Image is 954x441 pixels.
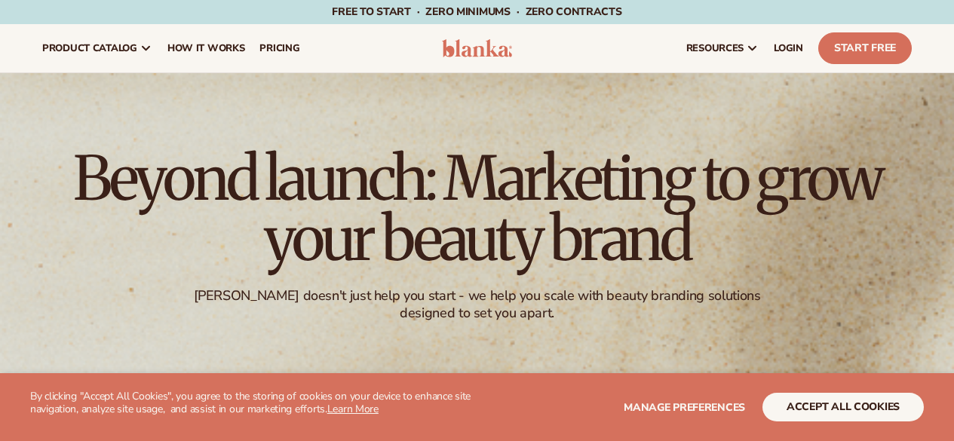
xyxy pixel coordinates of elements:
span: LOGIN [774,42,803,54]
a: product catalog [35,24,160,72]
span: pricing [259,42,299,54]
span: resources [686,42,744,54]
a: Learn More [327,402,379,416]
a: pricing [252,24,307,72]
h1: Beyond launch: Marketing to grow your beauty brand [63,149,892,269]
span: Manage preferences [624,400,745,415]
a: resources [679,24,766,72]
a: How It Works [160,24,253,72]
div: [PERSON_NAME] doesn't just help you start - we help you scale with beauty branding solutions desi... [167,287,787,323]
button: Manage preferences [624,393,745,421]
span: product catalog [42,42,137,54]
span: Free to start · ZERO minimums · ZERO contracts [332,5,621,19]
button: accept all cookies [762,393,924,421]
span: How It Works [167,42,245,54]
img: logo [442,39,513,57]
a: Start Free [818,32,912,64]
a: LOGIN [766,24,811,72]
p: By clicking "Accept All Cookies", you agree to the storing of cookies on your device to enhance s... [30,390,477,416]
